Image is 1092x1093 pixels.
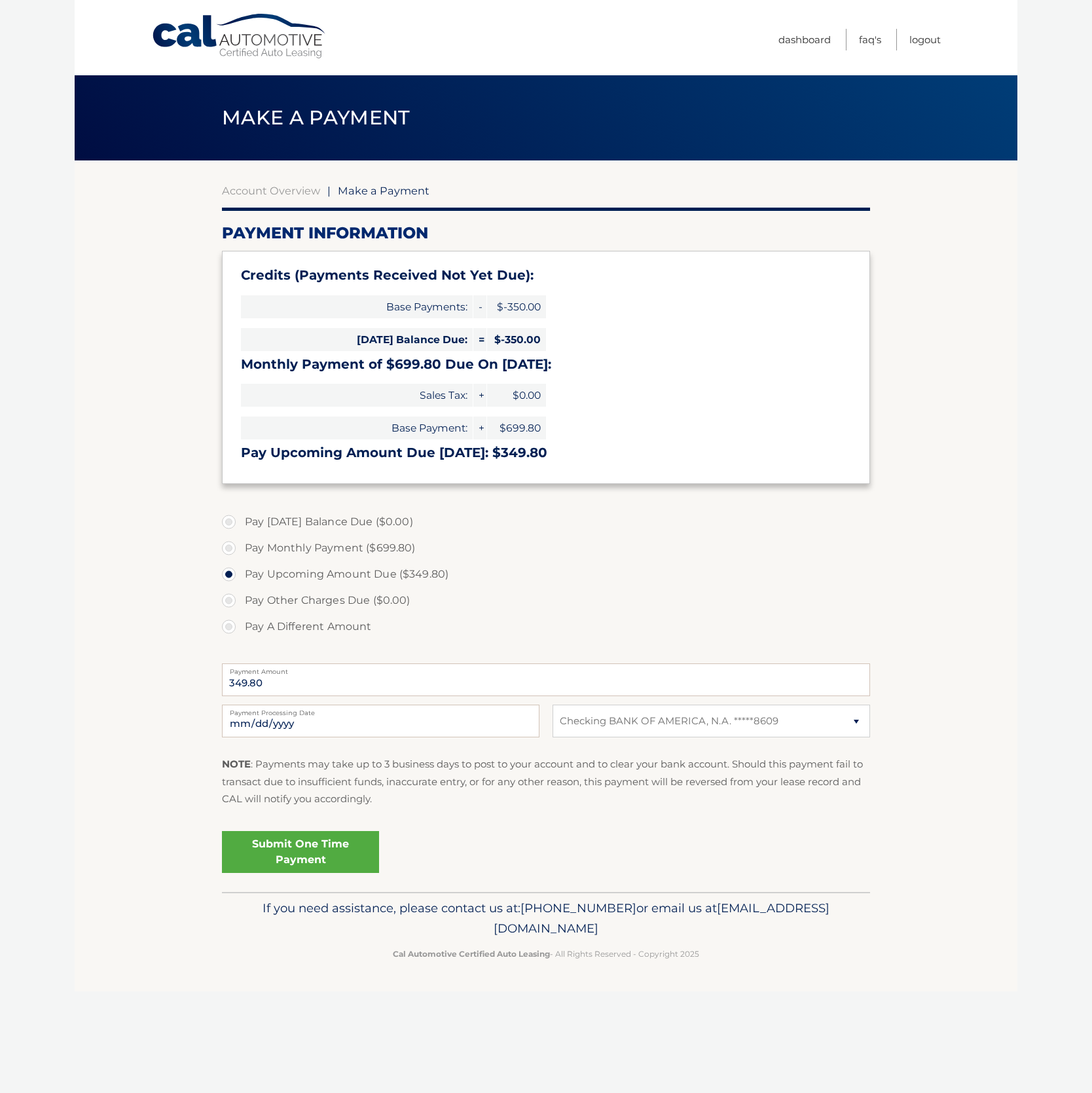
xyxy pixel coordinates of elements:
span: Base Payment: [241,417,473,439]
a: Logout [909,29,941,50]
a: Cal Automotive [151,13,328,60]
label: Payment Amount [222,663,870,674]
span: Make a Payment [222,105,410,130]
label: Pay A Different Amount [222,614,870,640]
span: - [473,295,486,318]
input: Payment Amount [222,663,870,696]
a: Account Overview [222,184,320,197]
h3: Pay Upcoming Amount Due [DATE]: $349.80 [241,445,851,461]
span: Base Payments: [241,295,473,318]
strong: Cal Automotive Certified Auto Leasing [393,949,550,959]
p: - All Rights Reserved - Copyright 2025 [230,947,862,961]
span: [PHONE_NUMBER] [520,900,636,916]
span: + [473,384,486,407]
span: | [327,184,331,197]
h2: Payment Information [222,223,870,243]
span: $-350.00 [487,295,546,318]
label: Pay Monthly Payment ($699.80) [222,535,870,561]
span: [DATE] Balance Due: [241,328,473,351]
span: $0.00 [487,384,546,407]
strong: NOTE [222,758,251,770]
span: $-350.00 [487,328,546,351]
p: : Payments may take up to 3 business days to post to your account and to clear your bank account.... [222,756,870,807]
a: Dashboard [778,29,831,50]
label: Pay Upcoming Amount Due ($349.80) [222,561,870,587]
h3: Credits (Payments Received Not Yet Due): [241,267,851,284]
p: If you need assistance, please contact us at: or email us at [230,898,862,940]
span: + [473,417,486,439]
input: Payment Date [222,705,539,737]
span: Make a Payment [338,184,429,197]
h3: Monthly Payment of $699.80 Due On [DATE]: [241,356,851,373]
label: Payment Processing Date [222,705,539,715]
a: Submit One Time Payment [222,831,379,873]
span: Sales Tax: [241,384,473,407]
span: = [473,328,486,351]
label: Pay [DATE] Balance Due ($0.00) [222,509,870,535]
a: FAQ's [859,29,881,50]
label: Pay Other Charges Due ($0.00) [222,587,870,614]
span: $699.80 [487,417,546,439]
